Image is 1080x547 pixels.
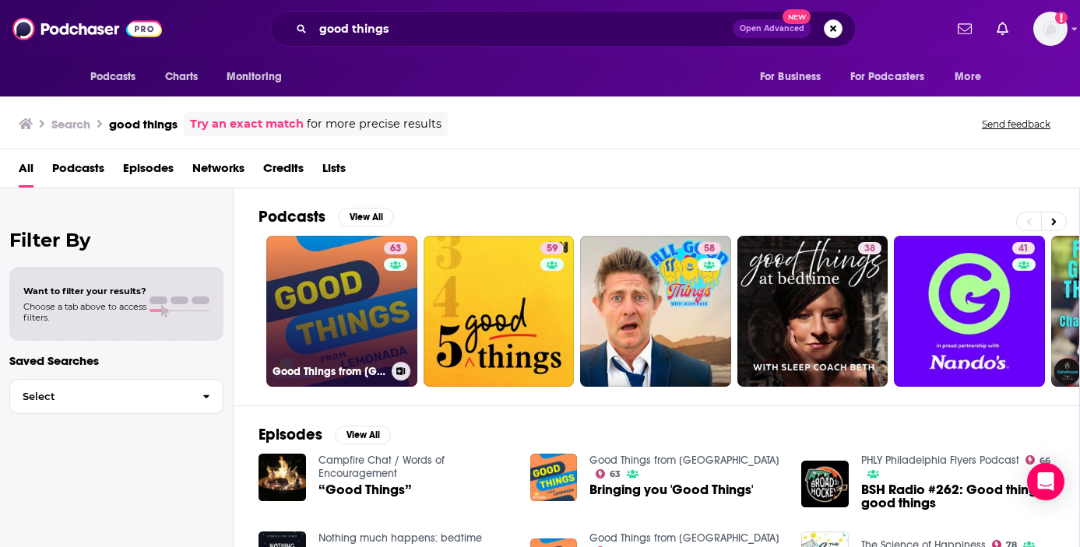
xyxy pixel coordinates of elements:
div: Search podcasts, credits, & more... [270,11,856,47]
a: Lists [322,156,346,188]
a: All [19,156,33,188]
a: EpisodesView All [259,425,391,444]
span: 63 [610,471,621,478]
a: Good Things from Lemonada [589,454,779,467]
div: Open Intercom Messenger [1027,463,1064,500]
button: Open AdvancedNew [733,19,811,38]
span: 59 [547,241,558,257]
h3: Search [51,117,90,131]
img: Bringing you 'Good Things' [530,454,578,501]
a: Episodes [123,156,174,188]
span: 63 [390,241,401,257]
a: 59 [424,236,575,387]
span: More [955,66,981,88]
span: 38 [864,241,875,257]
img: “Good Things” [259,454,306,501]
a: Try an exact match [190,115,304,133]
span: 66 [1040,458,1050,465]
span: For Podcasters [850,66,925,88]
a: Campfire Chat / Words of Encouragement [318,454,445,480]
a: 38 [737,236,888,387]
span: New [783,9,811,24]
img: Podchaser - Follow, Share and Rate Podcasts [12,14,162,44]
a: PHLY Philadelphia Flyers Podcast [861,454,1019,467]
a: Bringing you 'Good Things' [589,483,753,496]
span: 58 [704,241,715,257]
span: For Business [760,66,821,88]
h3: good things [109,117,178,131]
a: Credits [263,156,304,188]
a: Networks [192,156,244,188]
a: 63Good Things from [GEOGRAPHIC_DATA] [266,236,417,387]
h3: Good Things from [GEOGRAPHIC_DATA] [273,365,385,378]
a: “Good Things” [318,483,412,496]
a: 41 [894,236,1045,387]
span: Charts [165,66,199,88]
p: Saved Searches [9,353,223,368]
a: 63 [596,469,621,479]
span: Select [10,391,190,401]
a: 66 [1025,455,1050,465]
span: Logged in as kkade [1033,12,1068,46]
a: 58 [698,242,721,254]
a: 38 [858,242,881,254]
button: View All [335,426,391,444]
a: 63 [384,242,407,254]
button: open menu [79,62,157,92]
img: User Profile [1033,12,1068,46]
span: for more precise results [307,115,441,133]
a: 41 [1012,242,1035,254]
a: Charts [155,62,208,92]
a: Podcasts [52,156,104,188]
a: 59 [540,242,564,254]
span: Open Advanced [740,25,804,33]
a: Show notifications dropdown [990,16,1015,42]
button: open menu [749,62,841,92]
button: Select [9,379,223,414]
a: Good Things from Lemonada [589,531,779,545]
a: 58 [580,236,731,387]
button: open menu [840,62,948,92]
button: open menu [944,62,1001,92]
span: Choose a tab above to access filters. [23,301,146,323]
button: Show profile menu [1033,12,1068,46]
img: BSH Radio #262: Good things, good things [801,461,849,508]
h2: Episodes [259,425,322,444]
button: Send feedback [977,117,1055,131]
span: Monitoring [227,66,282,88]
h2: Podcasts [259,207,325,226]
a: BSH Radio #262: Good things, good things [861,483,1054,510]
span: Want to filter your results? [23,286,146,296]
button: View All [338,208,394,226]
span: 41 [1018,241,1029,257]
input: Search podcasts, credits, & more... [313,16,733,41]
h2: Filter By [9,229,223,251]
svg: Add a profile image [1055,12,1068,24]
button: open menu [216,62,302,92]
a: Show notifications dropdown [952,16,978,42]
a: PodcastsView All [259,207,394,226]
span: Podcasts [90,66,136,88]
